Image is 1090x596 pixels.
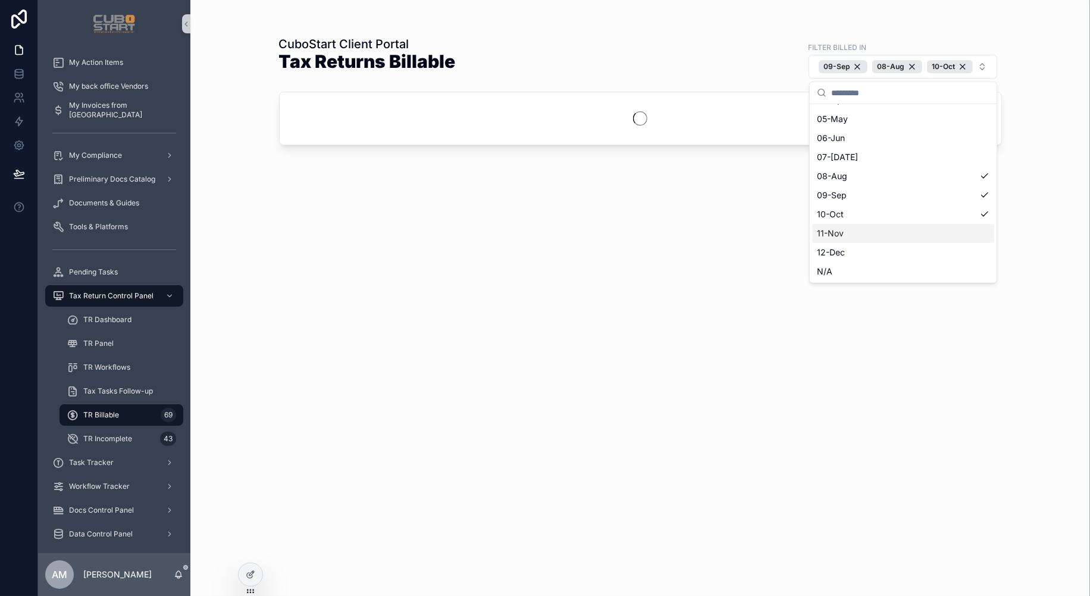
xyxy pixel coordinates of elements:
a: Tax Tasks Follow-up [59,380,183,402]
div: 09-Sep [819,60,867,73]
button: Unselect I_08_AUG [872,60,922,73]
span: Pending Tasks [69,267,118,277]
a: TR Billable69 [59,404,183,426]
span: Tax Return Control Panel [69,291,154,301]
span: Workflow Tracker [69,482,130,491]
div: 11-Nov [812,224,994,243]
div: 43 [160,432,176,446]
span: My back office Vendors [69,82,148,91]
a: TR Workflows [59,357,183,378]
a: TR Dashboard [59,309,183,330]
span: My Action Items [69,58,123,67]
span: My Compliance [69,151,122,160]
div: 10-Oct [927,60,973,73]
span: TR Billable [83,410,119,420]
a: Workflow Tracker [45,476,183,497]
p: [PERSON_NAME] [83,569,152,581]
a: Data Control Panel [45,523,183,545]
a: My Invoices from [GEOGRAPHIC_DATA] [45,99,183,121]
img: App logo [93,14,135,33]
div: N/A [812,262,994,281]
h1: CuboStart Client Portal [279,36,456,52]
a: Pending Tasks [45,261,183,283]
h1: Tax Returns Billable [279,52,456,70]
span: Docs Control Panel [69,505,134,515]
div: 69 [161,408,176,422]
span: TR Incomplete [83,434,132,444]
button: Unselect I_09_SEP [819,60,867,73]
button: Select Button [809,55,997,79]
span: Tools & Platforms [69,222,128,232]
div: 09-Sep [812,186,994,205]
span: Documents & Guides [69,198,139,208]
div: 12-Dec [812,243,994,262]
a: Preliminary Docs Catalog [45,168,183,190]
span: Preliminary Docs Catalog [69,174,155,184]
a: TR Incomplete43 [59,428,183,450]
div: 06-Jun [812,129,994,148]
span: Tax Tasks Follow-up [83,386,153,396]
div: scrollable content [38,48,190,553]
a: My Action Items [45,52,183,73]
div: 08-Aug [872,60,922,73]
a: TR Panel [59,333,183,354]
a: Docs Control Panel [45,500,183,521]
div: 10-Oct [812,205,994,224]
span: Task Tracker [69,458,114,467]
a: My back office Vendors [45,76,183,97]
a: Task Tracker [45,452,183,473]
span: TR Panel [83,339,114,348]
a: Tools & Platforms [45,216,183,238]
span: My Invoices from [GEOGRAPHIC_DATA] [69,101,171,120]
div: 08-Aug [812,167,994,186]
div: 07-[DATE] [812,148,994,167]
span: AM [52,567,67,582]
a: My Compliance [45,145,183,166]
label: Filter Billed In [809,42,867,52]
div: 05-May [812,110,994,129]
a: Documents & Guides [45,192,183,214]
span: TR Dashboard [83,315,131,324]
span: TR Workflows [83,363,130,372]
a: Tax Return Control Panel [45,285,183,307]
div: Suggestions [810,104,997,283]
span: Data Control Panel [69,529,133,539]
button: Unselect I_10_OCT [927,60,973,73]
